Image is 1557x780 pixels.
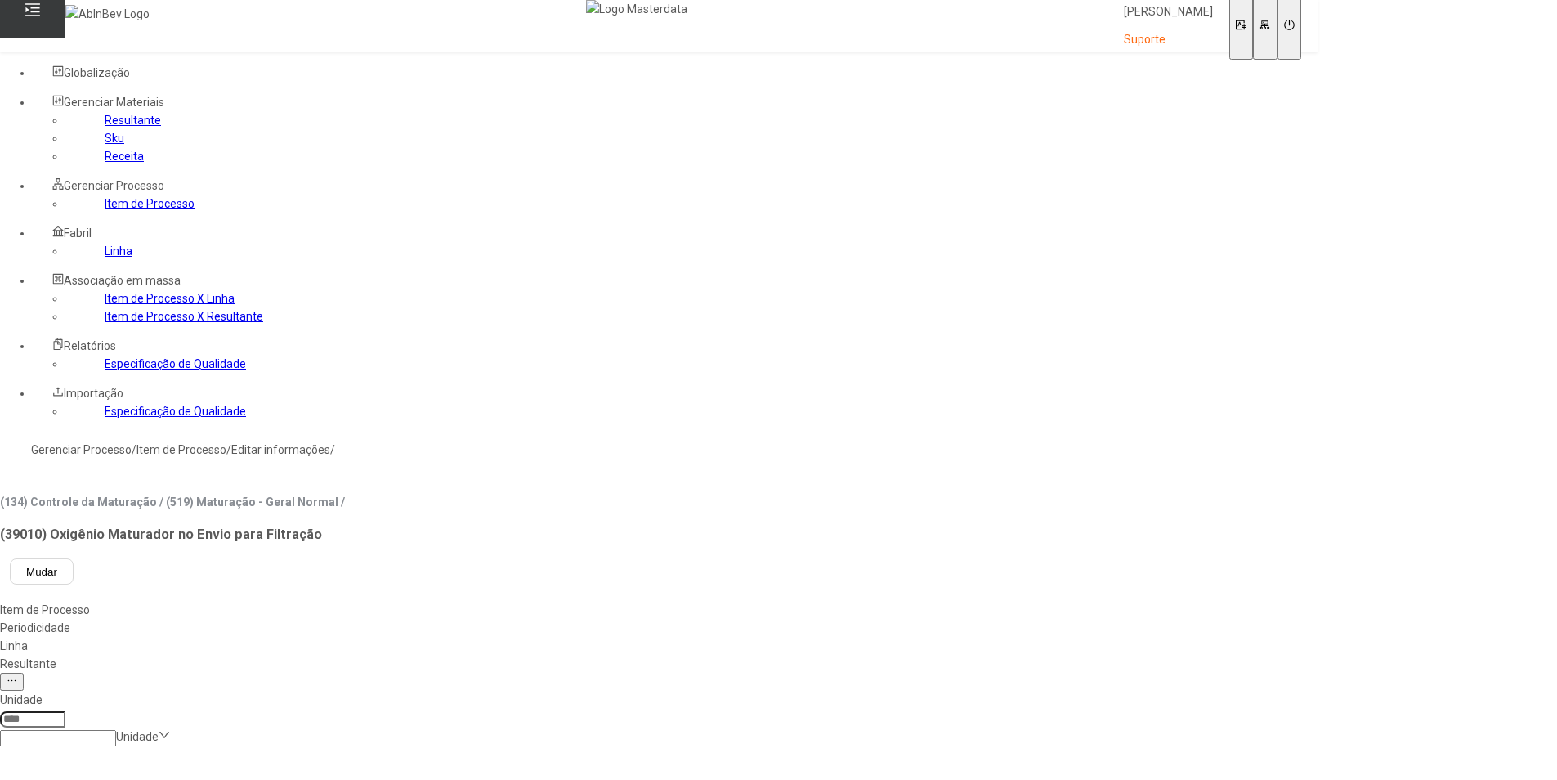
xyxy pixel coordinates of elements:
a: Editar informações [231,443,330,456]
span: Fabril [64,226,92,240]
nz-breadcrumb-separator: / [226,443,231,456]
span: Associação em massa [64,274,181,287]
p: Suporte [1124,32,1213,48]
a: Gerenciar Processo [31,443,132,456]
a: Sku [105,132,124,145]
a: Linha [105,244,132,258]
span: Importação [64,387,123,400]
nz-breadcrumb-separator: / [132,443,136,456]
a: Item de Processo [105,197,195,210]
a: Item de Processo X Resultante [105,310,263,323]
a: Item de Processo [136,443,226,456]
a: Especificação de Qualidade [105,357,246,370]
nz-breadcrumb-separator: / [330,443,335,456]
span: Mudar [26,566,57,578]
span: Gerenciar Processo [64,179,164,192]
span: Relatórios [64,339,116,352]
a: Resultante [105,114,161,127]
p: [PERSON_NAME] [1124,4,1213,20]
img: AbInBev Logo [65,5,150,23]
span: Gerenciar Materiais [64,96,164,109]
a: Item de Processo X Linha [105,292,235,305]
nz-select-placeholder: Unidade [116,730,159,743]
span: Globalização [64,66,130,79]
button: Mudar [10,558,74,585]
a: Especificação de Qualidade [105,405,246,418]
a: Receita [105,150,144,163]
